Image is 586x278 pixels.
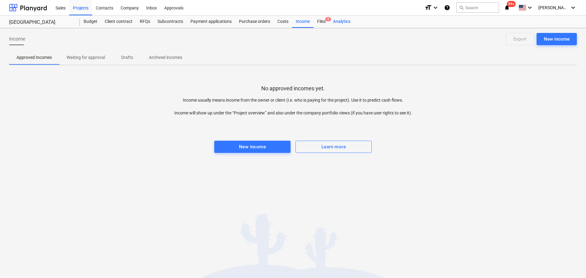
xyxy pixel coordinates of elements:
[313,16,329,28] div: Files
[80,16,101,28] a: Budget
[425,4,432,11] i: format_size
[235,16,274,28] a: Purchase orders
[313,16,329,28] a: Files1
[292,16,313,28] a: Income
[456,2,499,13] button: Search
[149,54,182,61] p: Archived incomes
[136,16,154,28] a: RFQs
[67,54,105,61] p: Waiting for approval
[120,54,134,61] p: Drafts
[507,1,516,7] span: 99+
[570,4,577,11] i: keyboard_arrow_down
[432,4,439,11] i: keyboard_arrow_down
[444,4,450,11] i: Knowledge base
[101,16,136,28] a: Client contract
[544,35,570,43] div: New income
[555,249,586,278] iframe: Chat Widget
[9,35,25,43] span: Income
[239,143,266,151] div: New income
[261,85,325,92] p: No approved incomes yet.
[325,17,331,21] span: 1
[295,141,372,153] button: Learn more
[274,16,292,28] a: Costs
[504,4,510,11] i: notifications
[537,33,577,45] button: New income
[321,143,346,151] div: Learn more
[154,16,187,28] a: Subcontracts
[538,5,569,10] span: [PERSON_NAME]
[187,16,235,28] a: Payment applications
[214,141,291,153] button: New income
[9,19,73,26] div: [GEOGRAPHIC_DATA]
[329,16,354,28] a: Analytics
[526,4,534,11] i: keyboard_arrow_down
[16,54,52,61] p: Approved Incomes
[459,5,464,10] span: search
[151,97,435,116] p: Income usually means income from the owner or client (i.e. who is paying for the project). Use it...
